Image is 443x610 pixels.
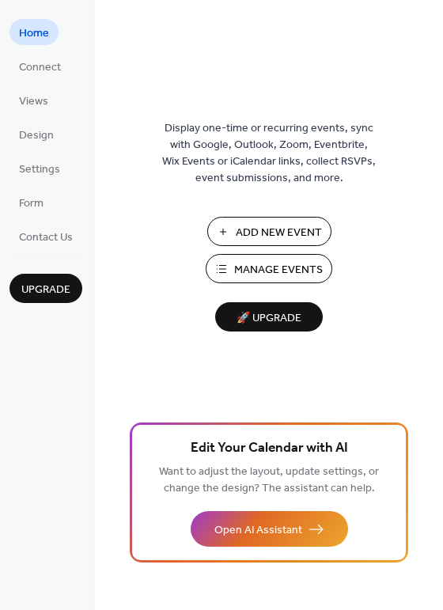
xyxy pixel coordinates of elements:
a: Form [9,189,53,215]
span: 🚀 Upgrade [225,308,313,329]
span: Form [19,195,44,212]
span: Upgrade [21,282,70,298]
a: Views [9,87,58,113]
a: Settings [9,155,70,181]
button: Open AI Assistant [191,511,348,547]
span: Display one-time or recurring events, sync with Google, Outlook, Zoom, Eventbrite, Wix Events or ... [162,120,376,187]
span: Want to adjust the layout, update settings, or change the design? The assistant can help. [159,461,379,499]
button: Manage Events [206,254,332,283]
span: Connect [19,59,61,76]
span: Edit Your Calendar with AI [191,438,348,460]
span: Open AI Assistant [214,522,302,539]
span: Design [19,127,54,144]
button: 🚀 Upgrade [215,302,323,332]
span: Views [19,93,48,110]
a: Home [9,19,59,45]
span: Add New Event [236,225,322,241]
span: Settings [19,161,60,178]
a: Connect [9,53,70,79]
button: Add New Event [207,217,331,246]
span: Contact Us [19,229,73,246]
span: Manage Events [234,262,323,278]
a: Design [9,121,63,147]
span: Home [19,25,49,42]
a: Contact Us [9,223,82,249]
button: Upgrade [9,274,82,303]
